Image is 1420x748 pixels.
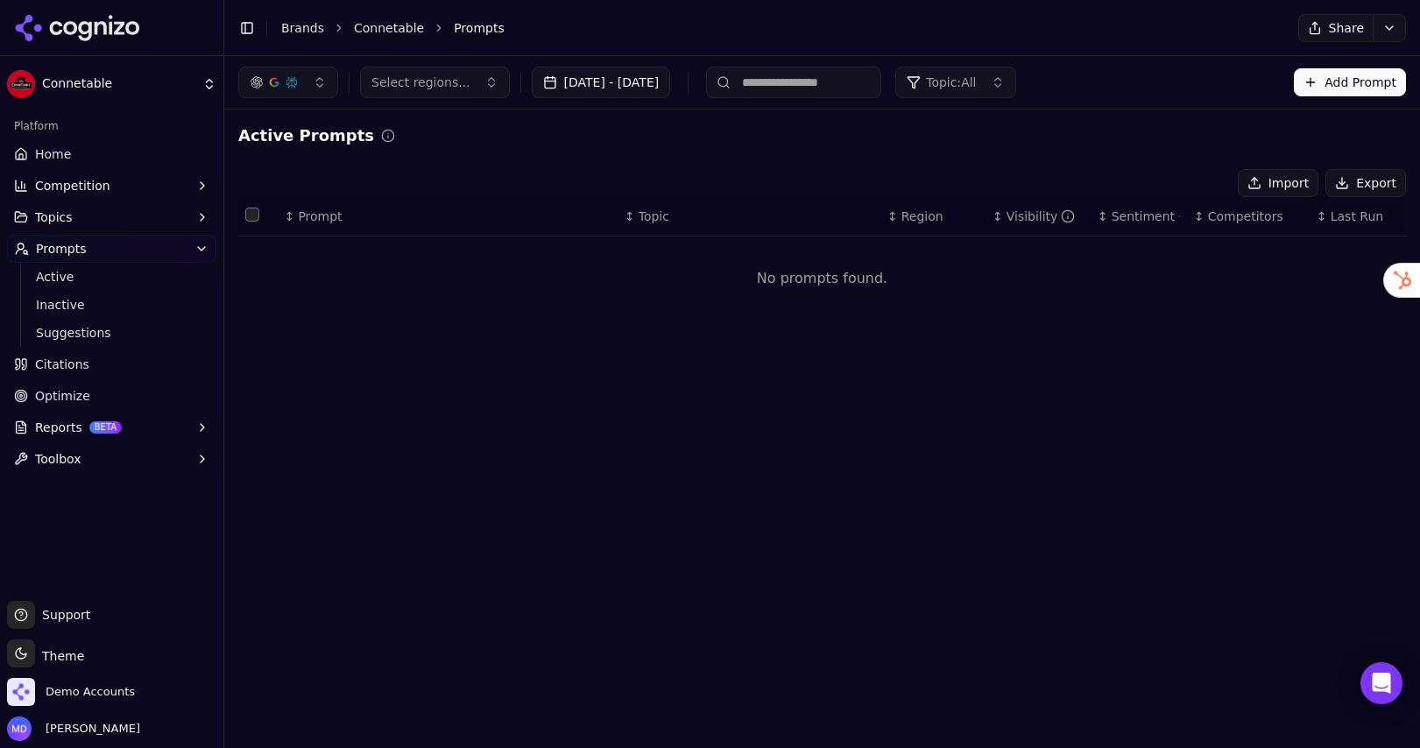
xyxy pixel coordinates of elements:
[285,208,611,225] div: ↕Prompt
[7,678,135,706] button: Open organization switcher
[993,208,1084,225] div: ↕Visibility
[29,265,195,289] a: Active
[7,70,35,98] img: Connetable
[7,445,216,473] button: Toolbox
[238,236,1406,321] td: No prompts found.
[298,208,342,225] span: Prompt
[1238,169,1318,197] button: Import
[89,421,122,434] span: BETA
[35,606,90,624] span: Support
[639,208,669,225] span: Topic
[354,19,424,37] a: Connetable
[278,197,618,236] th: Prompt
[1194,208,1303,225] div: ↕Competitors
[7,140,216,168] a: Home
[926,74,976,91] span: Topic: All
[7,678,35,706] img: Demo Accounts
[238,123,374,148] h2: Active Prompts
[35,387,90,405] span: Optimize
[36,296,188,314] span: Inactive
[1007,208,1076,225] div: Visibility
[880,197,986,236] th: Region
[532,67,671,98] button: [DATE] - [DATE]
[35,177,110,194] span: Competition
[35,356,89,373] span: Citations
[887,208,978,225] div: ↕Region
[7,235,216,263] button: Prompts
[36,268,188,286] span: Active
[1331,208,1383,225] span: Last Run
[245,208,259,222] button: Select all rows
[7,203,216,231] button: Topics
[1298,14,1373,42] button: Share
[281,19,1263,37] nav: breadcrumb
[238,197,1406,321] div: Data table
[901,208,943,225] span: Region
[1187,197,1310,236] th: Competitors
[1091,197,1187,236] th: sentiment
[42,76,195,92] span: Connetable
[36,240,87,258] span: Prompts
[281,21,324,35] a: Brands
[1310,197,1406,236] th: Last Run
[35,208,73,226] span: Topics
[1317,208,1399,225] div: ↕Last Run
[7,350,216,378] a: Citations
[454,19,505,37] span: Prompts
[35,649,84,663] span: Theme
[1325,169,1406,197] button: Export
[1360,662,1402,704] div: Open Intercom Messenger
[7,172,216,200] button: Competition
[29,293,195,317] a: Inactive
[36,324,188,342] span: Suggestions
[35,145,71,163] span: Home
[29,321,195,345] a: Suggestions
[7,112,216,140] div: Platform
[35,419,82,436] span: Reports
[7,413,216,441] button: ReportsBETA
[1208,208,1283,225] span: Competitors
[625,208,873,225] div: ↕Topic
[46,684,135,700] span: Demo Accounts
[7,382,216,410] a: Optimize
[986,197,1091,236] th: brandMentionRate
[371,74,470,91] span: Select regions...
[1098,208,1180,225] div: ↕Sentiment
[7,716,32,741] img: Melissa Dowd
[618,197,880,236] th: Topic
[7,716,140,741] button: Open user button
[1112,208,1180,225] div: Sentiment
[35,450,81,468] span: Toolbox
[39,721,140,737] span: [PERSON_NAME]
[1294,68,1406,96] button: Add Prompt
